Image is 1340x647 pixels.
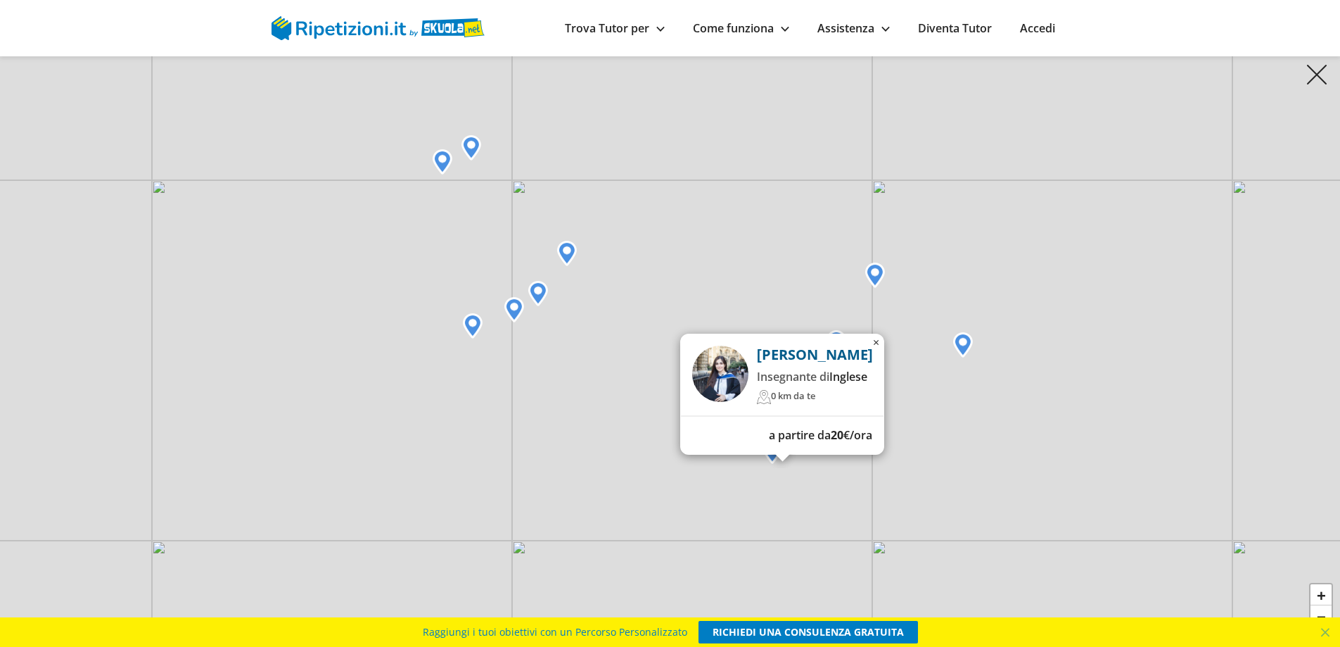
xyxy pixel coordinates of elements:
[873,334,879,350] span: ×
[272,19,485,34] a: logo Skuola.net | Ripetizioni.it
[692,346,748,402] img: immagine tutor Narine V.
[693,20,789,36] a: Come funziona
[423,621,687,643] span: Raggiungi i tuoi obiettivi con un Percorso Personalizzato
[528,281,548,306] img: Marker
[867,334,884,351] a: Close popup
[918,20,992,36] a: Diventa Tutor
[461,135,481,161] img: Marker
[757,346,872,364] p: [PERSON_NAME]
[757,390,872,404] p: 0 km da te
[757,370,872,384] p: Insegnante di
[272,16,485,40] img: logo Skuola.net | Ripetizioni.it
[433,149,452,175] img: Marker
[757,390,771,404] img: immagine mappa
[953,332,973,358] img: Marker
[1310,584,1332,605] a: Zoom in
[681,334,883,454] a: immagine tutor Narine V. [PERSON_NAME] Insegnante diInglese immagine mappa0 km da te a partire da...
[1317,605,1326,627] span: −
[817,20,890,36] a: Assistenza
[692,428,872,443] p: a partire da €/ora
[829,369,867,384] span: Inglese
[1306,64,1327,85] img: Chiudi mappa
[565,20,665,36] a: Trova Tutor per
[1317,584,1326,605] span: +
[557,241,577,266] img: Marker
[698,621,918,643] a: RICHIEDI UNA CONSULENZA GRATUITA
[463,313,483,339] img: Marker
[827,330,846,356] img: Marker
[504,297,524,322] img: Marker
[1020,20,1055,36] a: Accedi
[831,427,843,443] span: 20
[865,263,885,288] img: Marker
[1310,605,1332,627] a: Zoom out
